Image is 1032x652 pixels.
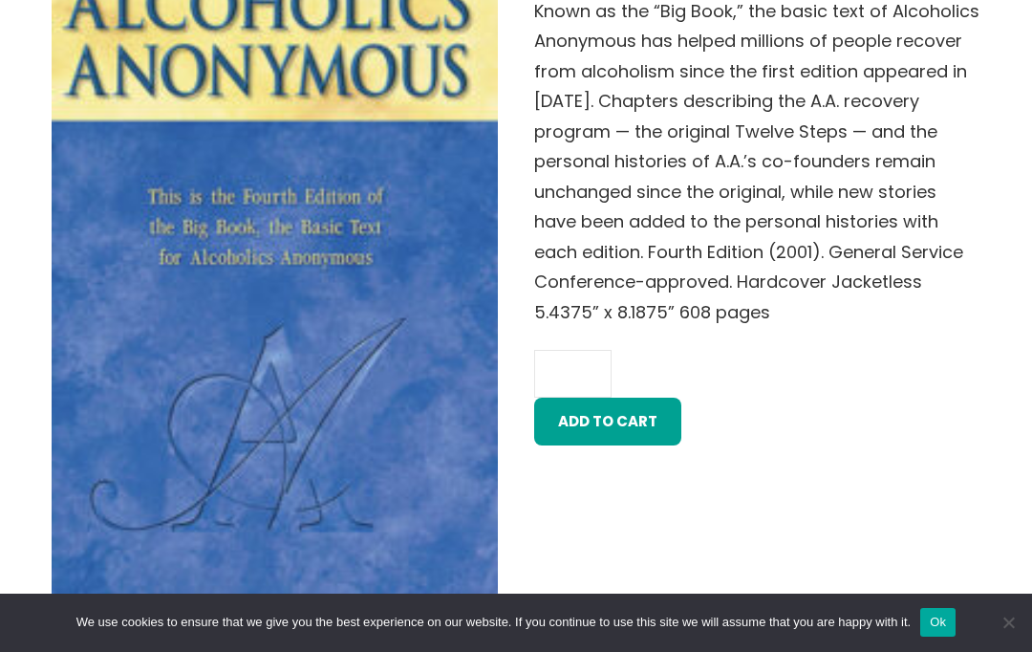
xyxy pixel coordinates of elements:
span: No [999,613,1018,632]
button: Ok [920,608,956,637]
button: Add to cart [534,398,681,446]
iframe: PayPal [534,468,980,568]
input: Product quantity [534,350,611,397]
span: We use cookies to ensure that we give you the best experience on our website. If you continue to ... [76,613,911,632]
